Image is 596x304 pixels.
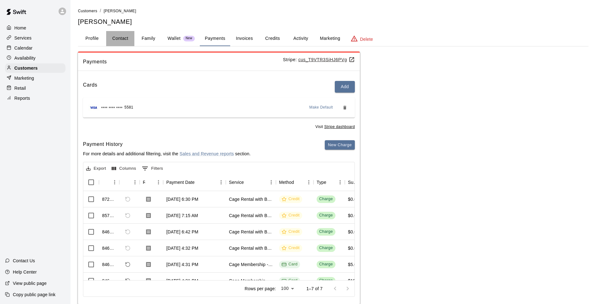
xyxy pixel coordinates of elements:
button: Show filters [140,163,165,173]
div: Card [282,261,298,267]
div: Oct 13, 2025, 6:30 PM [166,196,198,202]
p: Calendar [14,45,33,51]
div: 846829 [102,229,116,235]
button: Sort [294,178,303,187]
div: Sep 30, 2025, 4:32 PM [166,245,198,251]
div: basic tabs example [78,31,588,46]
p: Marketing [14,75,34,81]
button: Sort [244,178,253,187]
div: $5.00 [348,261,359,268]
button: Invoices [230,31,258,46]
div: Sep 30, 2025, 4:31 PM [166,261,198,268]
div: Charge [319,229,333,235]
button: Make Default [307,103,336,113]
a: Sales and Revenue reports [179,151,234,156]
a: Customers [5,63,65,73]
button: Activity [287,31,315,46]
p: Rows per page: [245,285,276,292]
p: Contact Us [13,258,35,264]
div: Refund [119,173,140,191]
button: Download Receipt [143,226,154,237]
button: Download Receipt [143,243,154,254]
span: Visit [315,124,355,130]
a: cus_T9VTR3SiHJ6PVg [298,57,355,62]
div: Charge [319,245,333,251]
a: Calendar [5,43,65,53]
button: Download Receipt [143,210,154,221]
div: Credit [282,229,300,235]
p: Stripe: [283,56,355,63]
div: Availability [5,53,65,63]
button: Add [335,81,355,93]
button: Menu [335,178,345,187]
div: 846506 [102,245,116,251]
p: Wallet [168,35,181,42]
div: Cage Membership - MINOR LEAGUE w/Pitching Machine [229,261,273,268]
div: $105.00 [348,278,364,284]
div: Cage Rental with BASEBALL Pitching Machine [229,196,273,202]
button: Menu [267,178,276,187]
div: Cage Rental with BASEBALL Pitching Machine [229,212,273,219]
span: Refund payment [122,227,133,237]
p: For more details and additional filtering, visit the section. [83,151,251,157]
div: Oct 6, 2025, 7:15 AM [166,212,198,219]
div: Method [279,173,294,191]
div: 846500 [102,278,116,284]
div: Charge [319,212,333,218]
nav: breadcrumb [78,8,588,14]
div: Receipt [140,173,163,191]
div: $0.00 [348,196,359,202]
button: Menu [304,178,314,187]
a: Customers [78,8,97,13]
p: Home [14,25,26,31]
div: Type [317,173,326,191]
div: 100 [278,284,296,293]
div: Sep 30, 2025, 6:42 PM [166,229,198,235]
div: 872894 [102,196,116,202]
button: Payments [200,31,230,46]
button: Sort [145,178,154,187]
h6: Payment History [83,140,251,148]
div: Type [314,173,345,191]
button: Sort [195,178,204,187]
div: Payment Date [163,173,226,191]
div: Payment Date [166,173,195,191]
button: Contact [106,31,134,46]
p: Copy public page link [13,291,55,298]
p: Delete [360,36,373,42]
p: Retail [14,85,26,91]
button: Download Receipt [143,259,154,270]
span: Customers [78,9,97,13]
div: Reports [5,93,65,103]
span: Refund payment [122,275,133,286]
button: Remove [340,103,350,113]
button: Download Receipt [143,275,154,286]
button: Menu [154,178,163,187]
a: Marketing [5,73,65,83]
h6: Cards [83,81,97,93]
a: Retail [5,83,65,93]
button: Menu [216,178,226,187]
div: Charge [319,196,333,202]
div: Credit [282,245,300,251]
div: Cage Membership - MINOR LEAGUE w/Pitching Machine [229,278,273,284]
button: Credits [258,31,287,46]
div: 857277 [102,212,116,219]
a: Services [5,33,65,43]
a: Home [5,23,65,33]
div: Credit [282,196,300,202]
div: Service [229,173,244,191]
div: Method [276,173,314,191]
button: New Charge [325,140,355,150]
div: 846501 [102,261,116,268]
button: Menu [130,178,140,187]
p: Availability [14,55,36,61]
button: Select columns [110,164,138,173]
span: [PERSON_NAME] [104,9,136,13]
